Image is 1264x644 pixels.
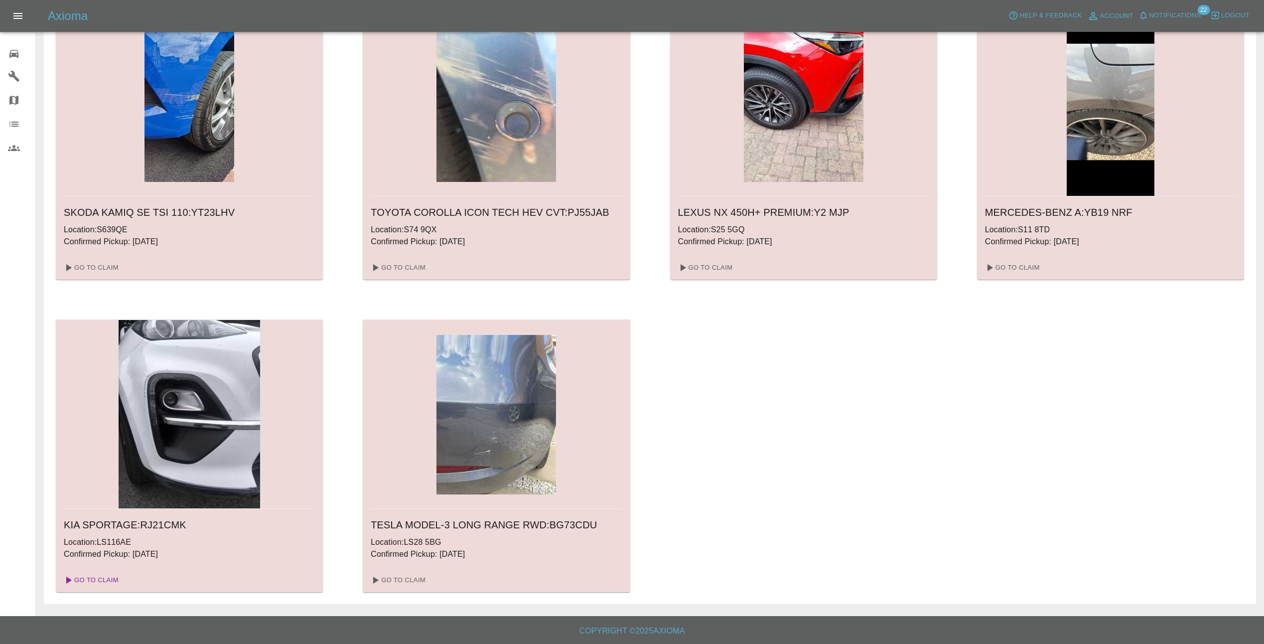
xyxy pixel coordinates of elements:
[367,260,428,276] a: Go To Claim
[981,260,1042,276] a: Go To Claim
[371,236,622,248] p: Confirmed Pickup: [DATE]
[678,204,929,220] h6: LEXUS NX 450H+ PREMIUM : Y2 MJP
[1019,10,1082,21] span: Help & Feedback
[985,204,1236,220] h6: MERCEDES-BENZ A : YB19 NRF
[371,536,622,548] p: Location: LS28 5BG
[1208,8,1252,23] button: Logout
[64,517,315,533] h6: KIA SPORTAGE : RJ21CMK
[64,236,315,248] p: Confirmed Pickup: [DATE]
[371,548,622,560] p: Confirmed Pickup: [DATE]
[1149,10,1201,21] span: Notifications
[60,572,121,588] a: Go To Claim
[1006,8,1084,23] button: Help & Feedback
[371,204,622,220] h6: TOYOTA COROLLA ICON TECH HEV CVT : PJ55JAB
[371,517,622,533] h6: TESLA MODEL-3 LONG RANGE RWD : BG73CDU
[64,224,315,236] p: Location: S639QE
[1136,8,1204,23] button: Notifications
[48,8,88,24] h5: Axioma
[8,624,1256,638] h6: Copyright © 2025 Axioma
[64,548,315,560] p: Confirmed Pickup: [DATE]
[64,204,315,220] h6: SKODA KAMIQ SE TSI 110 : YT23LHV
[367,572,428,588] a: Go To Claim
[371,224,622,236] p: Location: S74 9QX
[1100,10,1133,22] span: Account
[64,536,315,548] p: Location: LS116AE
[985,236,1236,248] p: Confirmed Pickup: [DATE]
[678,224,929,236] p: Location: S25 5GQ
[1221,10,1250,21] span: Logout
[1085,8,1136,24] a: Account
[985,224,1236,236] p: Location: S11 8TD
[678,236,929,248] p: Confirmed Pickup: [DATE]
[6,4,30,28] button: Open drawer
[60,260,121,276] a: Go To Claim
[674,260,735,276] a: Go To Claim
[1197,5,1210,15] span: 22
